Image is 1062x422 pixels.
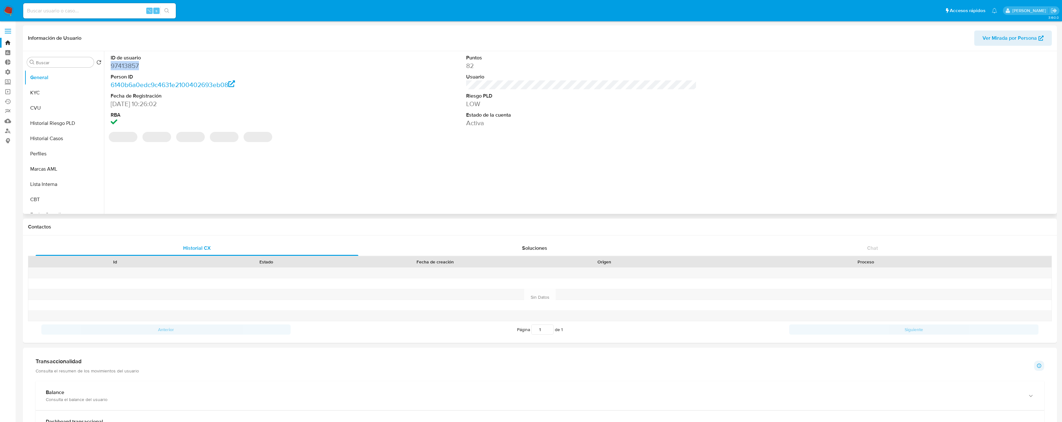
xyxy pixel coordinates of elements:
span: ‌ [109,132,137,142]
h1: Información de Usuario [28,35,81,41]
button: Fecha Compliant [24,207,104,222]
button: General [24,70,104,85]
a: 6140b6a0edc9c4631e2100402693eb08 [111,80,235,89]
dt: ID de usuario [111,54,341,61]
button: Historial Riesgo PLD [24,116,104,131]
span: Accesos rápidos [950,7,985,14]
dd: 82 [466,61,697,70]
button: Siguiente [789,324,1038,335]
dt: Person ID [111,73,341,80]
dt: RBA [111,112,341,119]
button: Historial Casos [24,131,104,146]
span: Página de [517,324,563,335]
dd: Activa [466,119,697,127]
a: Notificaciones [992,8,997,13]
button: Anterior [41,324,291,335]
button: Marcas AML [24,161,104,177]
input: Buscar [36,60,91,65]
div: Fecha de creación [346,259,524,265]
div: Proceso [684,259,1047,265]
dd: [DATE] 10:26:02 [111,99,341,108]
p: federico.luaces@mercadolibre.com [1012,8,1048,14]
button: CVU [24,100,104,116]
button: Lista Interna [24,177,104,192]
button: Ver Mirada por Persona [974,31,1052,46]
button: Perfiles [24,146,104,161]
dt: Puntos [466,54,697,61]
span: ‌ [244,132,272,142]
span: ‌ [142,132,171,142]
dt: Usuario [466,73,697,80]
dd: 97413857 [111,61,341,70]
span: ‌ [176,132,205,142]
dt: Estado de la cuenta [466,112,697,119]
span: Historial CX [183,244,211,252]
div: Id [44,259,186,265]
div: Origen [533,259,676,265]
div: Estado [195,259,338,265]
button: search-icon [160,6,173,15]
span: ‌ [210,132,238,142]
button: Buscar [30,60,35,65]
span: Ver Mirada por Persona [983,31,1037,46]
button: KYC [24,85,104,100]
span: 1 [561,326,563,333]
a: Salir [1051,7,1057,14]
dd: LOW [466,99,697,108]
dt: Fecha de Registración [111,92,341,99]
span: s [155,8,157,14]
span: Soluciones [522,244,547,252]
span: Chat [867,244,878,252]
h1: Contactos [28,224,1052,230]
dt: Riesgo PLD [466,92,697,99]
button: Volver al orden por defecto [96,60,101,67]
span: ⌥ [147,8,152,14]
input: Buscar usuario o caso... [23,7,176,15]
button: CBT [24,192,104,207]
